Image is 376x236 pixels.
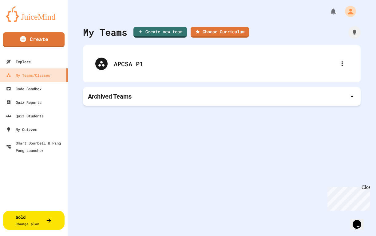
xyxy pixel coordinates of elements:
div: My Teams [83,25,127,39]
div: My Teams/Classes [6,71,50,79]
p: Archived Teams [88,92,132,101]
div: Gold [16,214,39,227]
img: logo-orange.svg [6,6,61,22]
div: Code Sandbox [6,85,42,92]
div: Chat with us now!Close [2,2,42,39]
div: Quiz Students [6,112,44,120]
iframe: chat widget [350,211,370,230]
span: Change plan [16,222,39,226]
iframe: chat widget [325,185,370,211]
div: Smart Doorbell & Ping Pong Launcher [6,139,65,154]
div: APCSA P1 [114,59,336,68]
div: My Account [338,4,358,18]
a: Choose Curriculum [191,27,249,38]
div: How it works [348,26,361,39]
a: Create new team [133,27,187,38]
div: My Notifications [318,6,338,17]
div: Explore [6,58,31,65]
a: Create [3,32,65,47]
div: My Quizzes [6,126,37,133]
div: Quiz Reports [6,99,42,106]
